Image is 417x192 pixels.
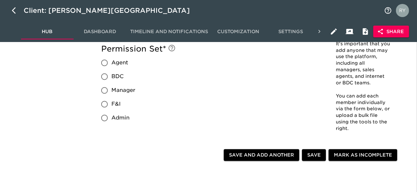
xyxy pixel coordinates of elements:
[111,100,121,108] span: F&I
[224,149,299,161] button: Save and Add Another
[373,26,409,38] button: Share
[111,73,124,81] span: BDC
[24,5,199,16] div: Client: [PERSON_NAME][GEOGRAPHIC_DATA]
[111,87,135,95] span: Manager
[336,93,391,132] p: You can add each member individually via the form below, or upload a bulk file using the tools to...
[380,3,396,18] button: notifications
[336,41,391,87] p: It's important that you add anyone that may use the platform, including all managers, sales agent...
[334,151,392,160] span: Mark as Incomplete
[379,28,404,36] span: Share
[326,24,342,39] button: Edit Hub
[302,149,326,161] button: Save
[307,151,321,160] span: Save
[396,4,409,17] img: Profile
[216,28,261,36] span: Customization
[130,28,208,36] span: Timeline and Notifications
[229,151,294,160] span: Save and Add Another
[78,28,122,36] span: Dashboard
[268,28,313,36] span: Settings
[111,114,129,122] span: Admin
[25,28,70,36] span: Hub
[111,59,128,67] span: Agent
[101,44,319,54] h5: Permission Set
[342,24,358,39] button: Client View
[329,149,397,161] button: Mark as Incomplete
[358,24,373,39] button: Internal Notes and Comments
